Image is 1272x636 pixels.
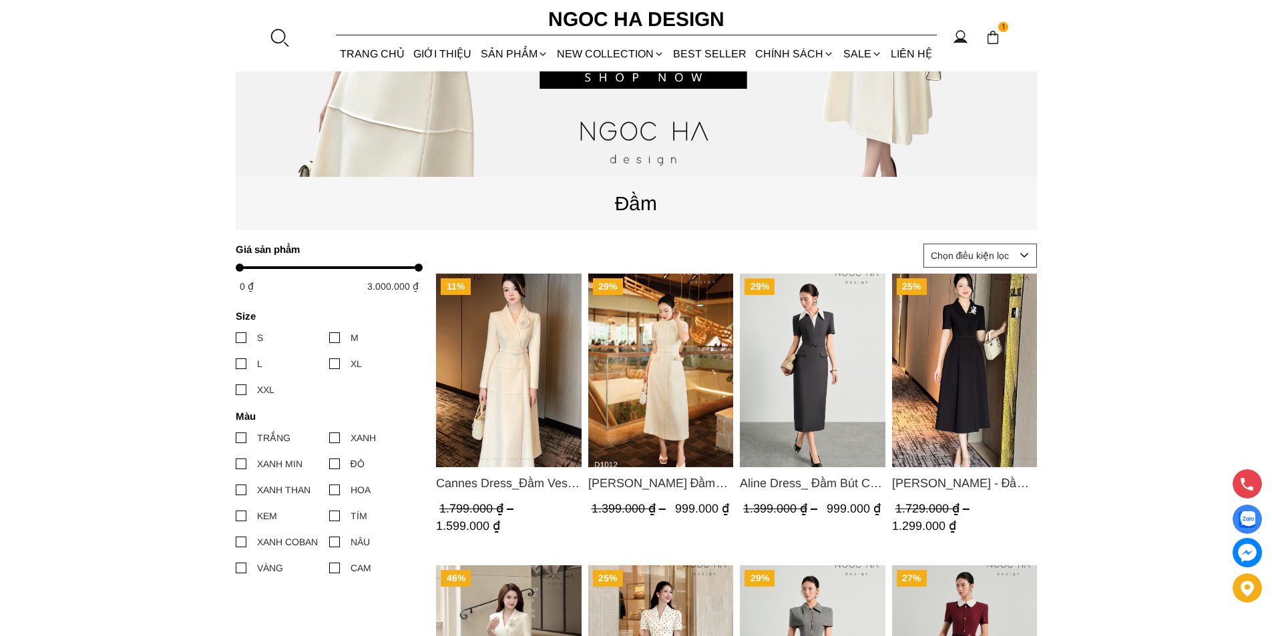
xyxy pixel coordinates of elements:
div: NÂU [351,535,370,549]
div: VÀNG [257,561,283,575]
span: [PERSON_NAME] - Đầm Vest Dáng Xòe Kèm Đai D713 [891,474,1037,493]
a: Link to Aline Dress_ Đầm Bút Chì Màu Ghi Mix Cổ Trắng D1014 [740,474,885,493]
h4: Giá sản phẩm [236,244,414,255]
img: Display image [1239,511,1255,528]
a: NEW COLLECTION [552,36,668,71]
a: Product image - Catherine Dress_ Đầm Ren Đính Hoa Túi Màu Kem D1012 [588,274,733,467]
span: 999.000 ₫ [827,502,881,515]
span: 1.599.000 ₫ [436,519,500,533]
span: 3.000.000 ₫ [367,281,419,292]
img: Cannes Dress_Đầm Vest Tay Dài Đính Hoa Màu Kem D764 [436,274,582,467]
span: 1 [998,22,1009,33]
div: Chính sách [751,36,839,71]
div: ĐỎ [351,456,365,471]
span: 1.399.000 ₫ [591,502,668,515]
div: L [257,356,262,371]
div: XXL [257,382,274,397]
div: M [351,330,359,345]
div: KEM [257,509,277,523]
span: 1.729.000 ₫ [895,502,972,515]
span: Cannes Dress_Đầm Vest Tay Dài Đính Hoa Màu Kem D764 [436,474,582,493]
a: Link to Irene Dress - Đầm Vest Dáng Xòe Kèm Đai D713 [891,474,1037,493]
div: CAM [351,561,371,575]
div: HOA [351,483,371,497]
span: 1.799.000 ₫ [439,502,517,515]
a: SALE [839,36,886,71]
span: 1.399.000 ₫ [743,502,821,515]
div: S [257,330,263,345]
div: XANH MIN [257,456,302,471]
a: Product image - Irene Dress - Đầm Vest Dáng Xòe Kèm Đai D713 [891,274,1037,467]
div: XANH [351,430,376,445]
div: TÍM [351,509,367,523]
a: Link to Catherine Dress_ Đầm Ren Đính Hoa Túi Màu Kem D1012 [588,474,733,493]
a: GIỚI THIỆU [409,36,476,71]
span: 0 ₫ [240,281,254,292]
a: LIÊN HỆ [886,36,936,71]
a: Product image - Cannes Dress_Đầm Vest Tay Dài Đính Hoa Màu Kem D764 [436,274,582,467]
a: Product image - Aline Dress_ Đầm Bút Chì Màu Ghi Mix Cổ Trắng D1014 [740,274,885,467]
a: messenger [1233,538,1262,567]
a: Ngoc Ha Design [536,3,736,35]
img: Catherine Dress_ Đầm Ren Đính Hoa Túi Màu Kem D1012 [588,274,733,467]
div: SẢN PHẨM [476,36,552,71]
div: XL [351,356,362,371]
a: BEST SELLER [669,36,751,71]
a: Link to Cannes Dress_Đầm Vest Tay Dài Đính Hoa Màu Kem D764 [436,474,582,493]
h4: Màu [236,410,414,422]
p: Đầm [236,188,1037,219]
div: XANH THAN [257,483,310,497]
div: XANH COBAN [257,535,318,549]
span: Aline Dress_ Đầm Bút Chì Màu Ghi Mix Cổ Trắng D1014 [740,474,885,493]
div: TRẮNG [257,430,290,445]
span: [PERSON_NAME] Đầm Ren Đính Hoa Túi Màu Kem D1012 [588,474,733,493]
img: img-CART-ICON-ksit0nf1 [986,30,1000,45]
img: Aline Dress_ Đầm Bút Chì Màu Ghi Mix Cổ Trắng D1014 [740,274,885,467]
a: TRANG CHỦ [336,36,409,71]
a: Display image [1233,505,1262,534]
h4: Size [236,310,414,322]
img: Irene Dress - Đầm Vest Dáng Xòe Kèm Đai D713 [891,274,1037,467]
span: 1.299.000 ₫ [891,519,956,533]
span: 999.000 ₫ [674,502,728,515]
